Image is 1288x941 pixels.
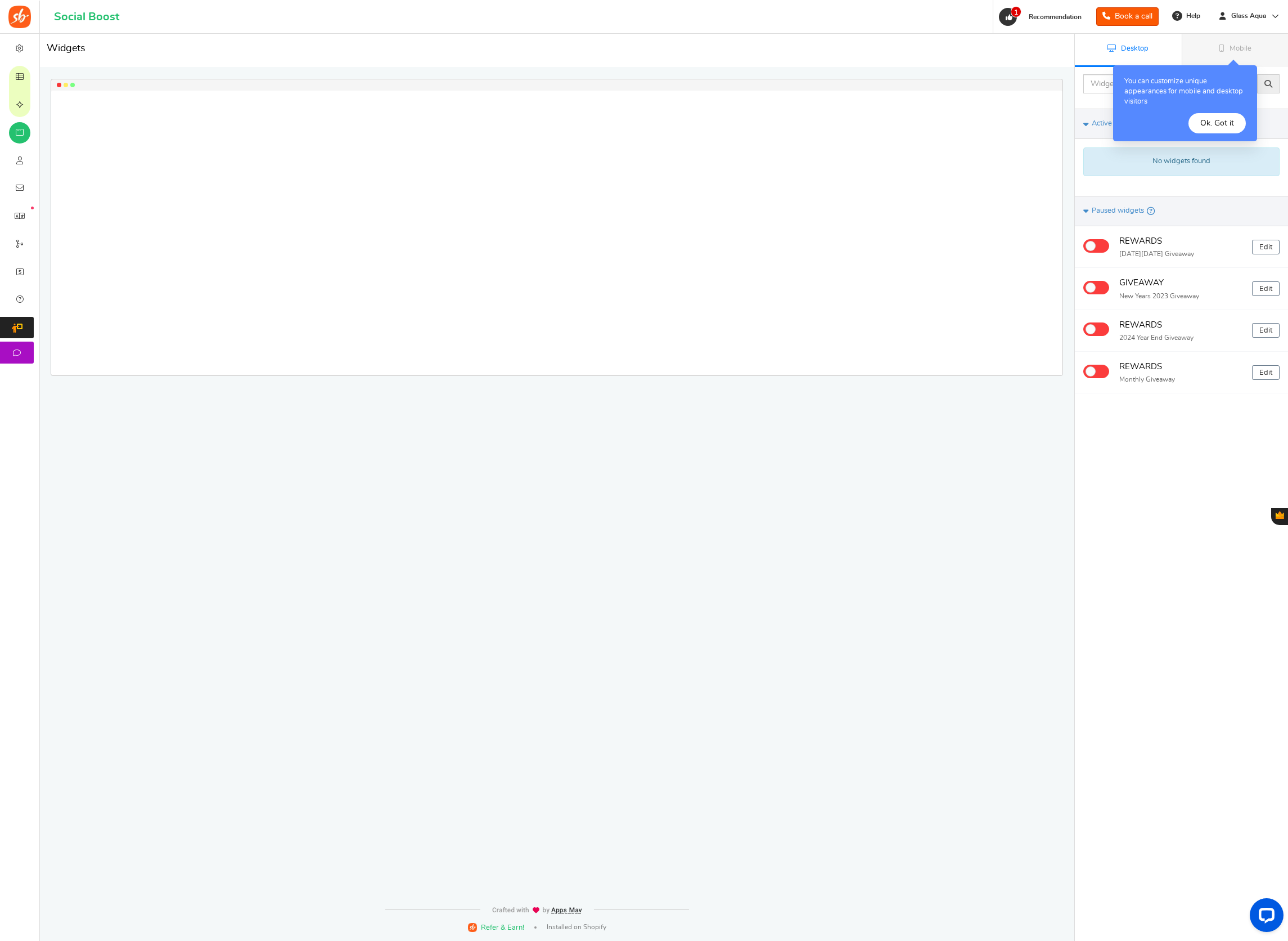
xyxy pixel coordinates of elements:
span: 1 [1011,6,1021,17]
a: Edit [1252,323,1280,338]
h1: Widgets [40,39,1074,58]
a: Help [1168,7,1206,25]
a: 1 Recommendation [998,8,1087,26]
span: Recommendation [1029,14,1082,20]
span: Glass Aqua [1227,11,1271,21]
button: Gratisfaction [1271,508,1288,525]
h4: GIVEAWAY [1119,276,1244,290]
span: Mobile [1230,45,1251,52]
span: Active Widgets [1092,119,1142,129]
img: Social Boost [8,6,31,28]
em: New [31,207,34,209]
div: Widget activated [1083,322,1111,339]
span: Widget is not showing on your website. NOTE: Campaign may be active [1147,205,1155,217]
div: Widget activated [1083,238,1111,255]
p: Monthly Giveaway [1119,375,1244,384]
h4: REWARDS [1119,360,1244,374]
a: Refer & Earn! [468,922,524,933]
h4: REWARDS [1119,319,1244,333]
div: No widgets found [1083,147,1280,176]
span: Paused widgets [1092,206,1144,216]
a: Book a call [1096,7,1159,26]
button: Ok. Got it [1188,113,1246,133]
span: Desktop [1121,45,1149,52]
a: Edit [1252,365,1280,380]
a: Edit [1252,281,1280,296]
p: 2024 Year End Giveaway [1119,333,1244,343]
span: | [534,926,537,929]
a: Desktop [1075,34,1182,67]
div: Widget activated [1083,364,1111,380]
a: Active Widgets [1075,109,1288,139]
a: Edit [1252,240,1280,254]
span: Gratisfaction [1276,511,1284,519]
img: img-footer.webp [492,907,583,914]
h4: REWARDS [1119,235,1244,249]
input: Widget Name or Campaign Name [1083,74,1258,93]
div: Widget activated [1083,280,1111,297]
p: You can customize unique appearances for mobile and desktop visitors [1124,77,1246,107]
h1: Social Boost [54,11,119,23]
p: New Years 2023 Giveaway [1119,292,1244,301]
iframe: LiveChat chat widget [1241,894,1288,941]
a: Paused widgets [1075,196,1288,226]
p: [DATE][DATE] Giveaway [1119,249,1244,259]
span: Help [1183,11,1200,21]
span: Installed on Shopify [547,922,606,932]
